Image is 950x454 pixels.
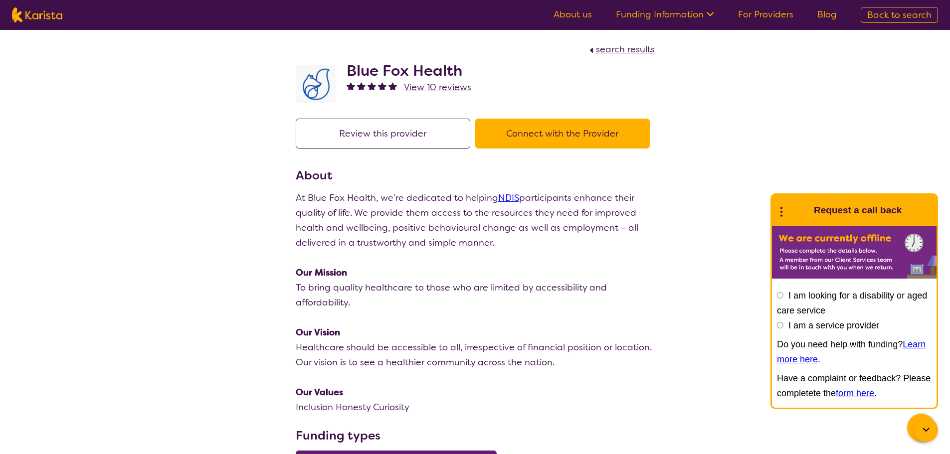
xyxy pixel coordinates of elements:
[296,400,655,415] p: Inclusion Honesty Curiosity
[347,62,471,80] h2: Blue Fox Health
[777,371,932,401] p: Have a complaint or feedback? Please completete the .
[861,7,938,23] a: Back to search
[616,8,714,20] a: Funding Information
[475,119,650,149] button: Connect with the Provider
[357,82,366,90] img: fullstar
[12,7,62,22] img: Karista logo
[596,43,655,55] span: search results
[554,8,592,20] a: About us
[347,82,355,90] img: fullstar
[296,427,655,445] h3: Funding types
[296,119,470,149] button: Review this provider
[587,43,655,55] a: search results
[296,65,336,103] img: lyehhyr6avbivpacwqcf.png
[296,280,655,310] p: To bring quality healthcare to those who are limited by accessibility and affordability.
[788,320,879,330] label: I am a service provider
[475,128,655,140] a: Connect with the Provider
[498,192,519,204] a: NDIS
[404,81,471,93] span: View 10 reviews
[296,386,343,398] strong: Our Values
[772,226,937,279] img: Karista offline chat form to request call back
[404,80,471,95] a: View 10 reviews
[817,8,837,20] a: Blog
[378,82,386,90] img: fullstar
[814,203,902,218] h1: Request a call back
[777,337,932,367] p: Do you need help with funding? .
[867,9,932,21] span: Back to search
[296,267,347,279] strong: Our Mission
[368,82,376,90] img: fullstar
[296,190,655,250] p: At Blue Fox Health, we’re dedicated to helping participants enhance their quality of life. We pro...
[788,200,808,220] img: Karista
[296,166,655,184] h3: About
[388,82,397,90] img: fullstar
[296,128,475,140] a: Review this provider
[836,388,874,398] a: form here
[777,291,927,315] label: I am looking for a disability or aged care service
[738,8,793,20] a: For Providers
[907,414,935,442] button: Channel Menu
[296,340,655,370] p: Healthcare should be accessible to all, irrespective of financial position or location. Our visio...
[296,326,340,338] strong: Our Vision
